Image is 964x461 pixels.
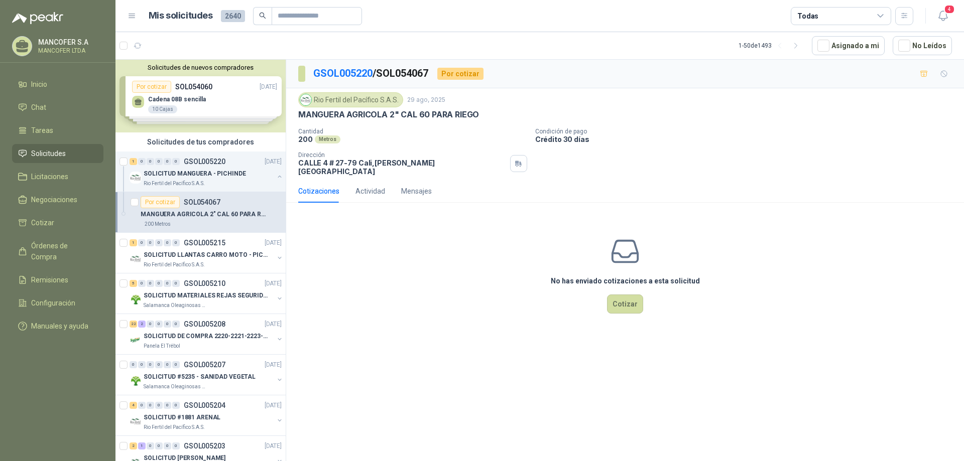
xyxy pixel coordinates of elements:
p: MANCOFER LTDA [38,48,101,54]
a: 1 0 0 0 0 0 GSOL005220[DATE] Company LogoSOLICITUD MANGUERA - PICHINDERio Fertil del Pacífico S.A.S. [130,156,284,188]
img: Company Logo [130,293,142,305]
div: 0 [172,402,180,409]
p: [DATE] [265,279,282,288]
div: Por cotizar [437,68,484,80]
div: 0 [138,239,146,246]
span: Órdenes de Compra [31,240,94,262]
div: 0 [155,321,163,328]
p: GSOL005204 [184,402,225,409]
a: 5 0 0 0 0 0 GSOL005210[DATE] Company LogoSOLICITUD MATERIALES REJAS SEGURIDAD - OFICINASalamanca ... [130,277,284,310]
p: CALLE 4 # 27-79 Cali , [PERSON_NAME][GEOGRAPHIC_DATA] [298,159,506,176]
p: Crédito 30 días [535,135,960,143]
p: GSOL005207 [184,361,225,368]
div: Cotizaciones [298,186,339,197]
span: Configuración [31,297,75,309]
div: 0 [172,280,180,287]
div: Por cotizar [141,196,180,208]
p: GSOL005220 [184,158,225,165]
div: 0 [155,280,163,287]
p: [DATE] [265,360,282,370]
p: GSOL005203 [184,442,225,449]
div: 200 Metros [141,220,175,228]
div: 0 [172,158,180,165]
div: Todas [797,11,818,22]
a: Remisiones [12,270,103,289]
a: Negociaciones [12,190,103,209]
button: 4 [934,7,952,25]
span: Chat [31,102,46,113]
img: Company Logo [130,253,142,265]
p: Cantidad [298,128,527,135]
div: 0 [147,280,154,287]
span: Tareas [31,125,53,136]
p: Salamanca Oleaginosas SAS [144,383,207,391]
p: SOLICITUD MANGUERA - PICHINDE [144,169,246,179]
a: 4 0 0 0 0 0 GSOL005204[DATE] Company LogoSOLICITUD #1881 ARENALRio Fertil del Pacífico S.A.S. [130,399,284,431]
span: Manuales y ayuda [31,321,88,332]
div: Actividad [355,186,385,197]
div: 4 [130,402,137,409]
div: 0 [164,321,171,328]
p: MANCOFER S.A [38,39,101,46]
div: 0 [164,442,171,449]
button: Solicitudes de nuevos compradores [119,64,282,71]
p: 200 [298,135,313,143]
div: Mensajes [401,186,432,197]
span: search [259,12,266,19]
div: 0 [172,321,180,328]
span: 2640 [221,10,245,22]
div: Rio Fertil del Pacífico S.A.S. [298,92,403,107]
div: 5 [130,280,137,287]
div: 0 [164,239,171,246]
p: GSOL005208 [184,321,225,328]
p: SOLICITUD #1881 ARENAL [144,413,220,422]
div: 22 [130,321,137,328]
div: 1 - 50 de 1493 [739,38,804,54]
div: 1 [138,442,146,449]
p: SOLICITUD DE COMPRA 2220-2221-2223-2224 [144,332,269,341]
a: 22 2 0 0 0 0 GSOL005208[DATE] Company LogoSOLICITUD DE COMPRA 2220-2221-2223-2224Panela El Trébol [130,318,284,350]
div: 0 [155,361,163,368]
span: Cotizar [31,217,54,228]
div: 0 [130,361,137,368]
a: Tareas [12,121,103,140]
p: Condición de pago [535,128,960,135]
a: Inicio [12,75,103,94]
p: SOLICITUD LLANTAS CARRO MOTO - PICHINDE [144,250,269,260]
div: 0 [155,402,163,409]
div: Solicitudes de nuevos compradoresPor cotizarSOL054060[DATE] Cadena 08B sencilla10 CajasPor cotiza... [115,60,286,132]
p: [DATE] [265,401,282,410]
div: 0 [147,158,154,165]
div: 2 [130,442,137,449]
div: 0 [164,158,171,165]
div: 0 [164,361,171,368]
a: 1 0 0 0 0 0 GSOL005215[DATE] Company LogoSOLICITUD LLANTAS CARRO MOTO - PICHINDERio Fertil del Pa... [130,237,284,269]
p: MANGUERA AGRICOLA 2" CAL 60 PARA RIEGO [298,109,479,120]
div: 0 [155,442,163,449]
img: Company Logo [130,375,142,387]
div: 0 [164,402,171,409]
p: GSOL005210 [184,280,225,287]
div: Solicitudes de tus compradores [115,132,286,151]
p: [DATE] [265,238,282,248]
div: 0 [147,402,154,409]
div: 0 [138,402,146,409]
div: 0 [138,280,146,287]
p: GSOL005215 [184,239,225,246]
div: 1 [130,158,137,165]
a: Por cotizarSOL054067MANGUERA AGRICOLA 2" CAL 60 PARA RIEGO200 Metros [115,192,286,233]
span: Negociaciones [31,194,77,205]
div: 0 [172,239,180,246]
div: 1 [130,239,137,246]
span: 4 [944,5,955,14]
a: GSOL005220 [313,67,373,79]
span: Licitaciones [31,171,68,182]
img: Company Logo [130,334,142,346]
span: Solicitudes [31,148,66,159]
a: Licitaciones [12,167,103,186]
div: 2 [138,321,146,328]
a: Órdenes de Compra [12,236,103,266]
p: SOLICITUD #5235 - SANIDAD VEGETAL [144,372,256,382]
button: No Leídos [893,36,952,55]
div: 0 [138,158,146,165]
